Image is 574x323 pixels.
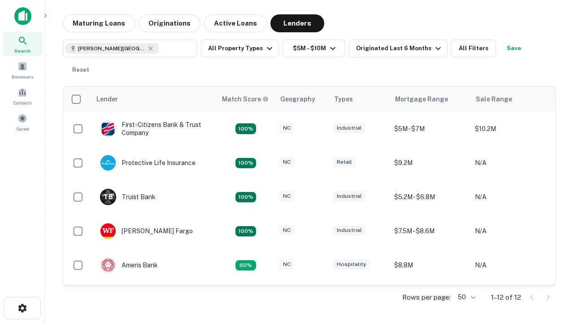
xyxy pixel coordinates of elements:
[451,39,496,57] button: All Filters
[491,292,521,303] p: 1–12 of 12
[500,39,528,57] button: Save your search to get updates of matches that match your search criteria.
[3,84,42,108] a: Contacts
[139,14,200,32] button: Originations
[201,39,279,57] button: All Property Types
[100,223,116,239] img: picture
[333,259,370,270] div: Hospitality
[395,94,448,105] div: Mortgage Range
[470,87,551,112] th: Sale Range
[356,43,444,54] div: Originated Last 6 Months
[279,191,294,201] div: NC
[204,14,267,32] button: Active Loans
[390,146,470,180] td: $9.2M
[100,155,196,171] div: Protective Life Insurance
[235,260,256,271] div: Matching Properties: 1, hasApolloMatch: undefined
[279,225,294,236] div: NC
[470,146,551,180] td: N/A
[14,47,30,54] span: Search
[104,192,113,202] p: T B
[470,180,551,214] td: N/A
[333,123,365,133] div: Industrial
[470,282,551,316] td: N/A
[3,58,42,82] a: Borrowers
[96,94,118,105] div: Lender
[470,214,551,248] td: N/A
[470,248,551,282] td: N/A
[100,121,116,136] img: picture
[390,112,470,146] td: $5M - $7M
[13,99,31,106] span: Contacts
[529,223,574,266] iframe: Chat Widget
[222,94,269,104] div: Capitalize uses an advanced AI algorithm to match your search with the best lender. The match sco...
[279,259,294,270] div: NC
[100,155,116,170] img: picture
[235,226,256,237] div: Matching Properties: 2, hasApolloMatch: undefined
[333,157,356,167] div: Retail
[100,189,156,205] div: Truist Bank
[334,94,353,105] div: Types
[279,157,294,167] div: NC
[14,7,31,25] img: capitalize-icon.png
[279,123,294,133] div: NC
[402,292,451,303] p: Rows per page:
[390,248,470,282] td: $8.8M
[390,180,470,214] td: $5.2M - $6.8M
[235,192,256,203] div: Matching Properties: 3, hasApolloMatch: undefined
[280,94,315,105] div: Geography
[275,87,329,112] th: Geography
[100,257,158,273] div: Ameris Bank
[454,291,477,304] div: 50
[91,87,217,112] th: Lender
[333,191,365,201] div: Industrial
[390,87,470,112] th: Mortgage Range
[329,87,390,112] th: Types
[270,14,324,32] button: Lenders
[333,225,365,236] div: Industrial
[235,158,256,169] div: Matching Properties: 2, hasApolloMatch: undefined
[283,39,345,57] button: $5M - $10M
[16,125,29,132] span: Saved
[222,94,267,104] h6: Match Score
[3,32,42,56] a: Search
[390,282,470,316] td: $9.2M
[100,223,193,239] div: [PERSON_NAME] Fargo
[100,121,208,137] div: First-citizens Bank & Trust Company
[390,214,470,248] td: $7.5M - $8.6M
[349,39,448,57] button: Originated Last 6 Months
[217,87,275,112] th: Capitalize uses an advanced AI algorithm to match your search with the best lender. The match sco...
[66,61,95,79] button: Reset
[100,258,116,273] img: picture
[470,112,551,146] td: $10.2M
[78,44,145,52] span: [PERSON_NAME][GEOGRAPHIC_DATA], [GEOGRAPHIC_DATA]
[12,73,33,80] span: Borrowers
[3,110,42,134] a: Saved
[63,14,135,32] button: Maturing Loans
[476,94,512,105] div: Sale Range
[235,123,256,134] div: Matching Properties: 2, hasApolloMatch: undefined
